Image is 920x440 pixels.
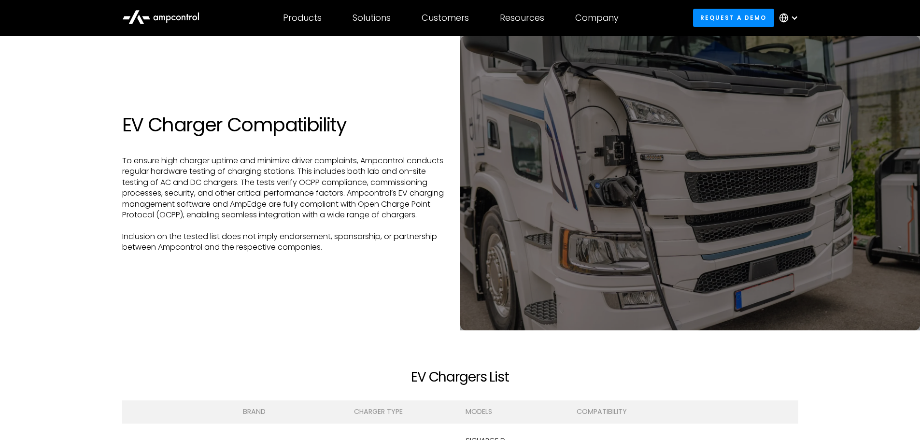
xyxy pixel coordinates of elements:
[422,13,469,23] div: Customers
[575,13,619,23] div: Company
[353,13,391,23] div: Solutions
[577,406,676,417] div: Compatibility
[243,406,342,417] div: Brand
[122,156,451,253] p: To ensure high charger uptime and minimize driver complaints, Ampcontrol conducts regular hardwar...
[313,369,607,385] h2: EV Chargers List
[500,13,544,23] div: Resources
[693,9,774,27] a: Request a demo
[354,406,453,417] div: Charger Type
[466,406,565,417] div: Models
[122,113,451,136] h1: EV Charger Compatibility
[283,13,322,23] div: Products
